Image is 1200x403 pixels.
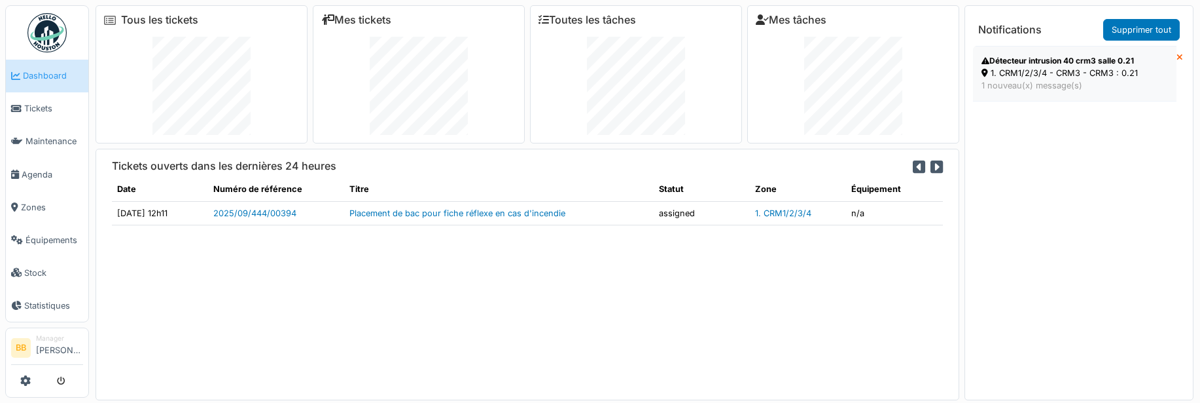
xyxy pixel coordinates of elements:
[6,191,88,223] a: Zones
[344,178,653,201] th: Titre
[981,55,1168,67] div: Détecteur intrusion 40 crm3 salle 0.21
[6,92,88,125] a: Tickets
[755,208,811,218] a: 1. CRM1/2/3/4
[654,178,750,201] th: Statut
[112,160,336,172] h6: Tickets ouverts dans les dernières 24 heures
[27,13,67,52] img: Badge_color-CXgf-gQk.svg
[756,14,826,26] a: Mes tâches
[26,234,83,246] span: Équipements
[24,267,83,279] span: Stock
[6,256,88,289] a: Stock
[24,102,83,115] span: Tickets
[321,14,391,26] a: Mes tickets
[6,158,88,191] a: Agenda
[112,178,208,201] th: Date
[973,46,1176,101] a: Détecteur intrusion 40 crm3 salle 0.21 1. CRM1/2/3/4 - CRM3 - CRM3 : 0.21 1 nouveau(x) message(s)
[978,24,1042,36] h6: Notifications
[11,334,83,365] a: BB Manager[PERSON_NAME]
[23,69,83,82] span: Dashboard
[121,14,198,26] a: Tous les tickets
[26,135,83,147] span: Maintenance
[349,208,565,218] a: Placement de bac pour fiche réflexe en cas d'incendie
[6,289,88,322] a: Statistiques
[846,201,943,225] td: n/a
[538,14,636,26] a: Toutes les tâches
[22,168,83,181] span: Agenda
[981,79,1168,92] div: 1 nouveau(x) message(s)
[1103,19,1180,41] a: Supprimer tout
[981,67,1168,79] div: 1. CRM1/2/3/4 - CRM3 - CRM3 : 0.21
[21,201,83,214] span: Zones
[11,338,31,358] li: BB
[654,201,750,225] td: assigned
[112,201,208,225] td: [DATE] 12h11
[6,60,88,92] a: Dashboard
[750,178,846,201] th: Zone
[213,208,296,218] a: 2025/09/444/00394
[6,125,88,158] a: Maintenance
[36,334,83,343] div: Manager
[6,223,88,256] a: Équipements
[846,178,943,201] th: Équipement
[208,178,344,201] th: Numéro de référence
[36,334,83,362] li: [PERSON_NAME]
[24,299,83,312] span: Statistiques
